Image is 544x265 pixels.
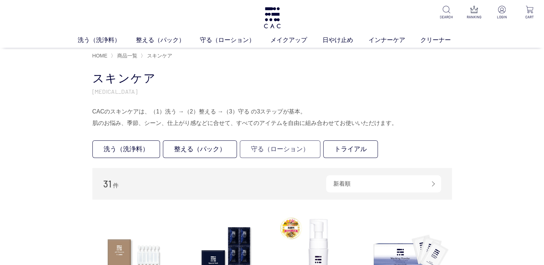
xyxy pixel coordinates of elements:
[103,178,111,189] span: 31
[438,14,455,20] p: SEARCH
[323,36,369,45] a: 日やけ止め
[521,6,538,20] a: CART
[200,36,270,45] a: 守る（ローション）
[147,53,172,59] span: スキンケア
[78,36,136,45] a: 洗う（洗浄料）
[113,182,119,189] span: 件
[116,53,137,59] a: 商品一覧
[465,6,483,20] a: RANKING
[263,7,282,28] img: logo
[240,140,320,158] a: 守る（ローション）
[163,140,237,158] a: 整える（パック）
[465,14,483,20] p: RANKING
[420,36,466,45] a: クリーナー
[117,53,137,59] span: 商品一覧
[141,52,174,59] li: 〉
[111,52,139,59] li: 〉
[92,140,160,158] a: 洗う（洗浄料）
[493,14,511,20] p: LOGIN
[92,53,108,59] a: HOME
[136,36,200,45] a: 整える（パック）
[323,140,378,158] a: トライアル
[146,53,172,59] a: スキンケア
[369,36,421,45] a: インナーケア
[493,6,511,20] a: LOGIN
[270,36,323,45] a: メイクアップ
[326,175,441,192] div: 新着順
[92,106,452,129] div: CACのスキンケアは、（1）洗う →（2）整える →（3）守る の3ステップが基本。 肌のお悩み、季節、シーン、仕上がり感などに合せて、すべてのアイテムを自由に組み合わせてお使いいただけます。
[438,6,455,20] a: SEARCH
[92,71,452,86] h1: スキンケア
[92,88,452,95] p: [MEDICAL_DATA]
[521,14,538,20] p: CART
